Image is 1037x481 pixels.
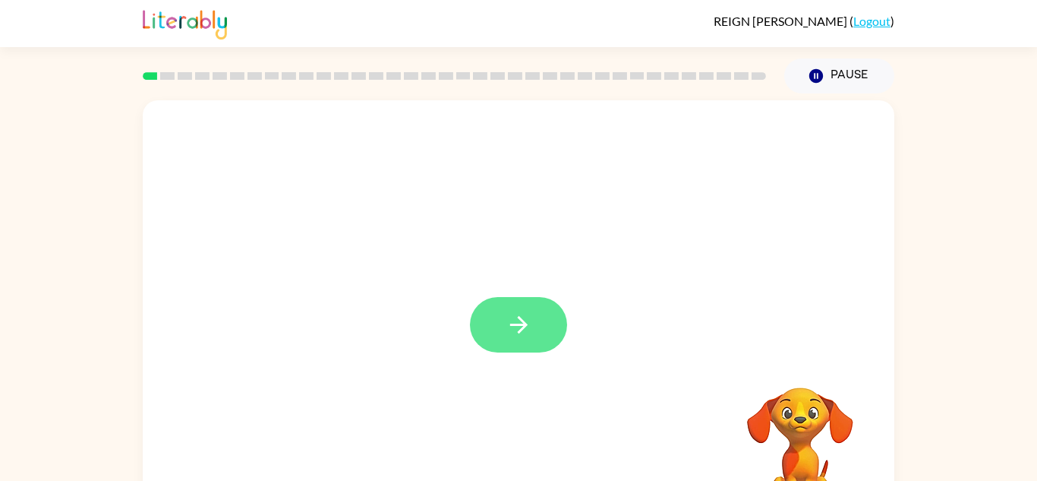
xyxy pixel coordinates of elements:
[714,14,894,28] div: ( )
[853,14,890,28] a: Logout
[714,14,849,28] span: REIGN [PERSON_NAME]
[784,59,894,93] button: Pause
[143,6,227,40] img: Literably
